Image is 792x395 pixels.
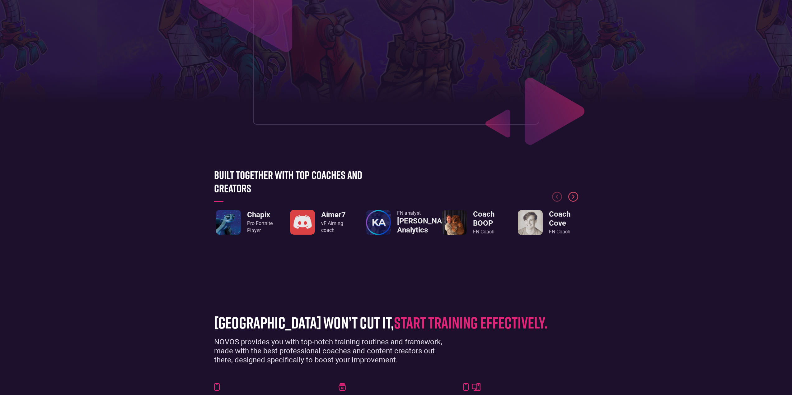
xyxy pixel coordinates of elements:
a: ChapixPro FortnitePlayer [216,210,273,235]
h1: [GEOGRAPHIC_DATA] won’t cut it, [214,314,569,331]
h3: Coach Cove [549,210,578,228]
div: FN Coach [549,228,578,235]
a: FN analyst[PERSON_NAME] Analytics [366,210,426,235]
div: 5 / 8 [442,210,502,235]
a: Aimer7vF Aiming coach [290,210,350,235]
div: NOVOS provides you with top-notch training routines and framework, made with the best professiona... [214,338,454,364]
div: Pro Fortnite Player [247,220,273,234]
div: 6 / 8 [518,210,578,235]
h3: [PERSON_NAME] Analytics [397,217,455,235]
div: FN analyst [397,210,455,217]
div: Previous slide [552,192,562,207]
div: FN Coach [473,228,502,235]
h3: Aimer7 [321,210,350,219]
h3: Chapix [247,210,273,219]
div: Next slide [568,192,578,202]
div: vF Aiming coach [321,220,350,234]
div: 4 / 8 [366,210,426,235]
a: Coach BOOPFN Coach [442,210,502,235]
h3: Coach BOOP [473,210,502,228]
div: 3 / 8 [290,210,350,235]
div: Next slide [568,192,578,207]
a: Coach CoveFN Coach [518,210,578,235]
span: start training effectively. [394,313,547,332]
div: 2 / 8 [214,210,274,235]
